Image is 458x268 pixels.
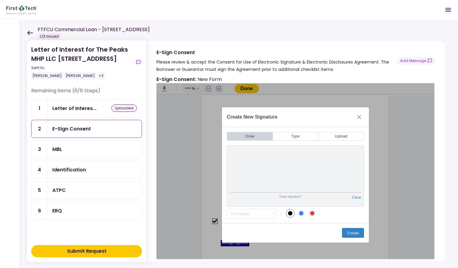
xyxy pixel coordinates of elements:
[32,202,47,219] div: 6
[31,65,132,71] div: Sent to:
[31,87,142,99] div: Remaining items (6/6 Steps)
[67,248,107,255] div: Submit Request
[97,72,105,80] div: +2
[156,58,397,73] div: Please review & accept the Consent for Use of Electronic Signature & Electronic Disclosures Agree...
[6,5,37,14] img: Partner icon
[38,33,61,39] div: LOI Issued
[31,120,142,138] a: 2E-Sign Consent
[52,125,91,133] div: E-Sign Consent
[32,161,47,178] div: 4
[32,100,47,117] div: 1
[31,202,142,220] a: 6ERQ
[31,245,142,257] button: Submit Request
[397,57,436,65] button: show-messages
[52,166,86,174] div: Identification
[111,105,137,112] div: uploaded
[32,141,47,158] div: 3
[31,72,63,80] div: [PERSON_NAME]
[64,72,96,80] div: [PERSON_NAME]
[52,186,66,194] div: ATPC
[31,181,142,199] a: 5ATPC
[31,140,142,158] a: 3MBL
[156,49,397,56] div: E-Sign Consent
[31,45,132,80] div: Letter of Interest for The Peaks MHP LLC [STREET_ADDRESS]
[135,59,142,66] button: show-messages
[146,40,446,262] div: E-Sign ConsentPlease review & accept the Consent for Use of Electronic Signature & Electronic Dis...
[31,161,142,179] a: 4Identification
[38,26,150,33] h1: FTFCU Commercial Loan - [STREET_ADDRESS]
[156,76,196,83] strong: E-Sign Consent :
[52,207,62,215] div: ERQ
[52,105,96,112] div: Letter of Interest
[441,2,456,17] button: Open menu
[52,145,62,153] div: MBL
[32,182,47,199] div: 5
[156,75,222,83] div: New Form
[32,120,47,138] div: 2
[31,99,142,117] a: 1Letter of Interestuploaded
